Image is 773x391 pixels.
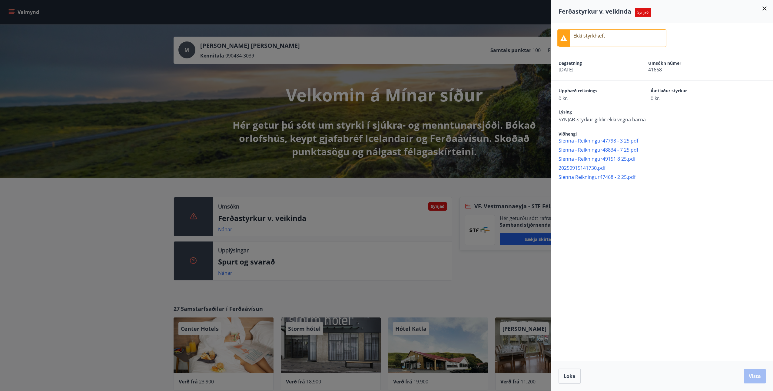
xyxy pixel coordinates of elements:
span: Ferðastyrkur v. veikinda [559,7,631,15]
span: Umsókn númer [648,60,717,66]
span: Sienna - Reikningur49151 8 25.pdf [559,156,773,162]
span: Sienna - Reikningur48834 - 7 25.pdf [559,146,773,153]
span: Synjað [635,8,651,17]
span: [DATE] [559,66,627,73]
span: Dagsetning [559,60,627,66]
span: Sienna Reikningur47468 - 2 25.pdf [559,174,773,180]
span: Viðhengi [559,131,577,137]
span: Upphæð reiknings [559,88,629,95]
button: Loka [559,369,581,384]
span: SYNJAÐ-styrkur gildir ekki vegna barna [559,116,646,123]
span: 20250915141730.pdf [559,165,773,171]
span: 41668 [648,66,717,73]
span: Áætlaður styrkur [651,88,722,95]
span: Loka [564,373,576,379]
span: 0 kr. [651,95,722,102]
p: Ekki styrkhæft [573,32,605,39]
span: Sienna - Reikningur47798 - 3 25.pdf [559,137,773,144]
span: Lýsing [559,109,646,116]
span: 0 kr. [559,95,629,102]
